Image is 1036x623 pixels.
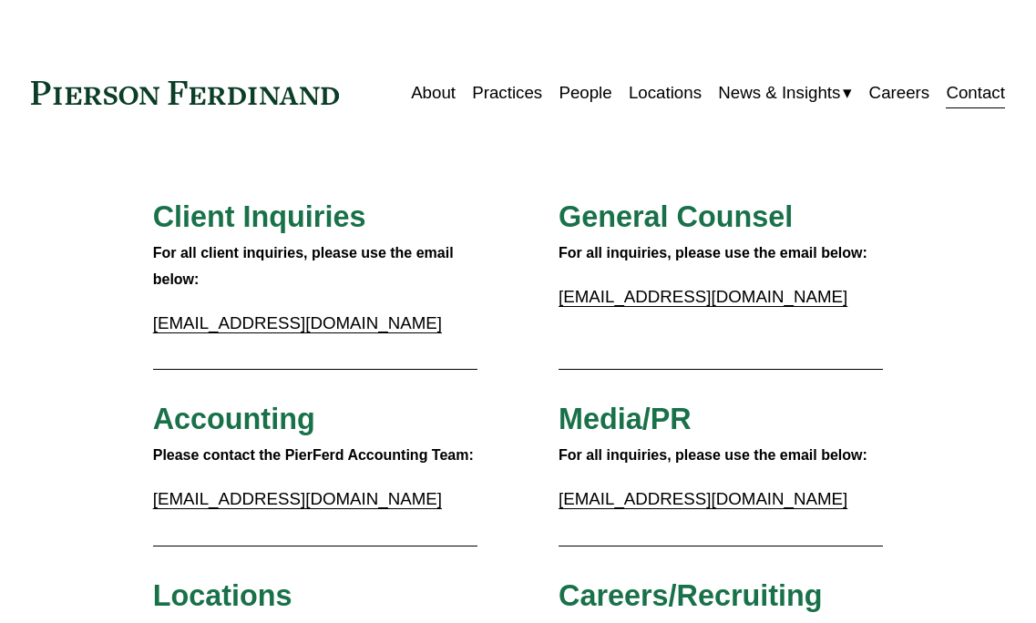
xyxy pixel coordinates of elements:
[718,76,852,109] a: folder dropdown
[153,403,315,435] span: Accounting
[559,245,867,260] strong: For all inquiries, please use the email below:
[153,489,442,508] a: [EMAIL_ADDRESS][DOMAIN_NAME]
[946,76,1005,109] a: Contact
[559,489,847,508] a: [EMAIL_ADDRESS][DOMAIN_NAME]
[559,447,867,463] strong: For all inquiries, please use the email below:
[559,403,692,435] span: Media/PR
[559,287,847,306] a: [EMAIL_ADDRESS][DOMAIN_NAME]
[153,200,366,233] span: Client Inquiries
[629,76,702,109] a: Locations
[472,76,542,109] a: Practices
[869,76,930,109] a: Careers
[153,245,457,287] strong: For all client inquiries, please use the email below:
[559,200,793,233] span: General Counsel
[559,579,823,612] span: Careers/Recruiting
[153,313,442,332] a: [EMAIL_ADDRESS][DOMAIN_NAME]
[411,76,456,109] a: About
[559,76,611,109] a: People
[153,447,474,463] strong: Please contact the PierFerd Accounting Team:
[153,579,292,612] span: Locations
[718,77,840,108] span: News & Insights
